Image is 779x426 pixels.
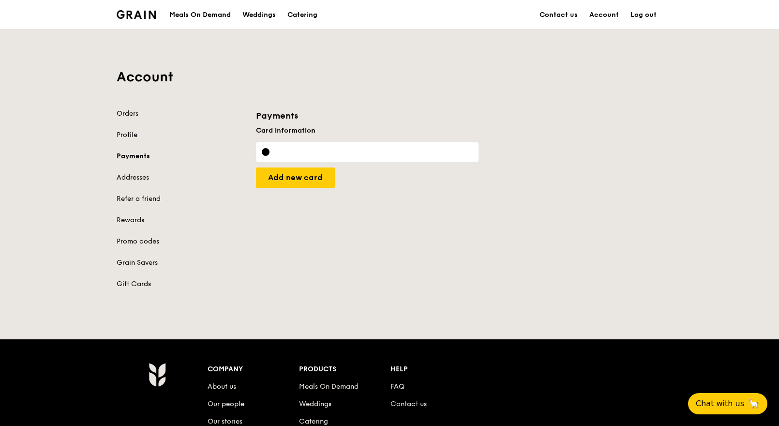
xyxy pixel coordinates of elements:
[117,130,244,140] a: Profile
[117,215,244,225] a: Rewards
[208,417,242,426] a: Our stories
[299,382,359,391] a: Meals On Demand
[299,363,390,376] div: Products
[208,382,236,391] a: About us
[237,0,282,30] a: Weddings
[256,167,335,188] input: Add new card
[390,382,404,391] a: FAQ
[117,152,244,161] a: Payments
[117,237,244,246] a: Promo codes
[696,398,744,410] span: Chat with us
[117,279,244,289] a: Gift Cards
[287,0,317,30] div: Catering
[117,10,156,19] img: Grain
[256,109,479,122] h3: Payments
[299,417,328,426] a: Catering
[390,363,482,376] div: Help
[117,109,244,119] a: Orders
[117,68,662,86] h1: Account
[277,148,473,156] iframe: Secure card payment input frame
[625,0,662,30] a: Log out
[208,363,299,376] div: Company
[256,126,479,135] div: Card information
[117,258,244,268] a: Grain Savers
[242,0,276,30] div: Weddings
[688,393,767,414] button: Chat with us🦙
[149,363,165,387] img: Grain
[534,0,584,30] a: Contact us
[748,398,760,410] span: 🦙
[208,400,244,408] a: Our people
[390,400,427,408] a: Contact us
[169,0,231,30] div: Meals On Demand
[117,173,244,183] a: Addresses
[282,0,323,30] a: Catering
[584,0,625,30] a: Account
[299,400,331,408] a: Weddings
[117,194,244,204] a: Refer a friend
